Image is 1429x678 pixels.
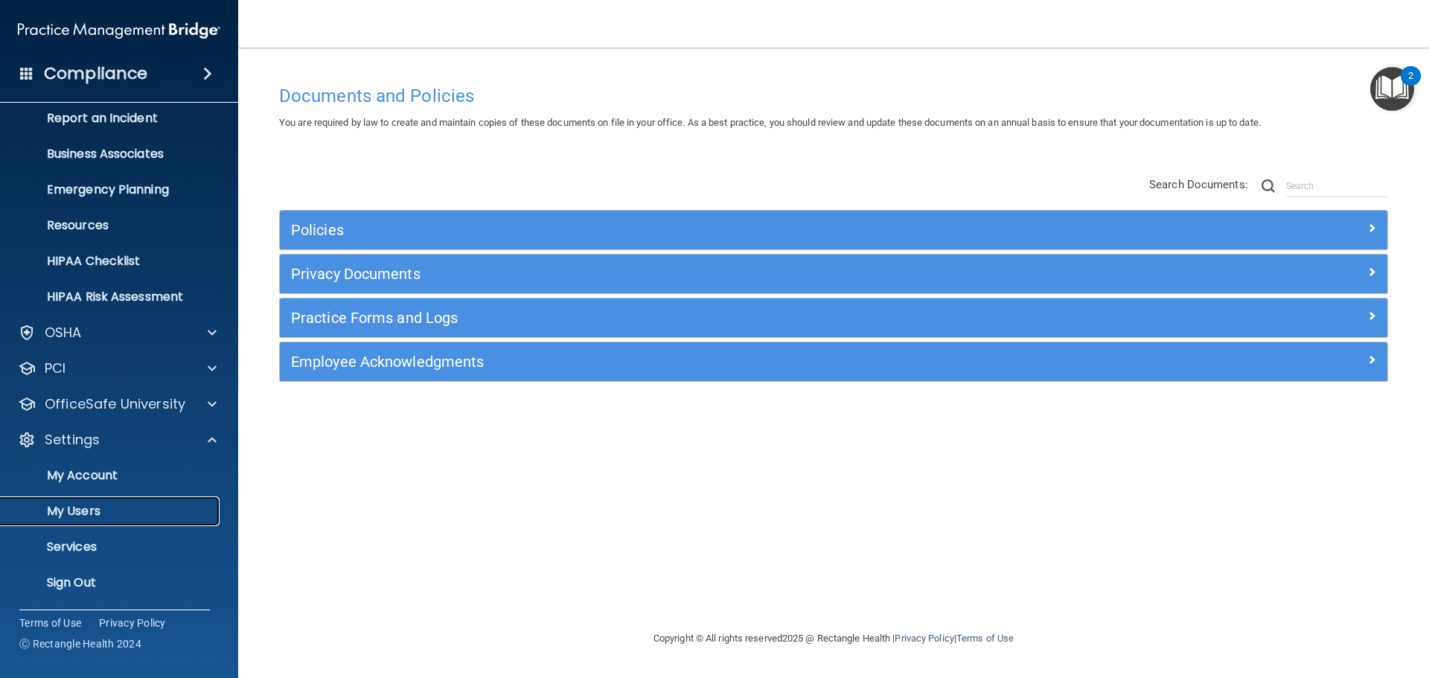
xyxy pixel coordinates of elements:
p: HIPAA Risk Assessment [10,290,213,304]
div: 2 [1408,76,1413,95]
span: Ⓒ Rectangle Health 2024 [19,636,141,651]
a: OfficeSafe University [18,395,217,413]
h5: Policies [291,222,1099,238]
img: PMB logo [18,16,220,45]
a: Settings [18,431,217,449]
a: Privacy Policy [895,633,953,644]
img: ic-search.3b580494.png [1262,179,1275,193]
a: Employee Acknowledgments [291,350,1376,374]
p: PCI [45,359,65,377]
h5: Practice Forms and Logs [291,310,1099,326]
h4: Compliance [44,63,147,84]
a: Privacy Policy [99,615,166,630]
a: Terms of Use [19,615,81,630]
a: Terms of Use [956,633,1014,644]
p: My Account [10,468,213,483]
p: Settings [45,431,100,449]
button: Open Resource Center, 2 new notifications [1370,67,1414,111]
h5: Employee Acknowledgments [291,354,1099,370]
a: Privacy Documents [291,262,1376,286]
p: OfficeSafe University [45,395,185,413]
p: OSHA [45,324,82,342]
p: Emergency Planning [10,182,213,197]
span: You are required by law to create and maintain copies of these documents on file in your office. ... [279,117,1261,128]
div: Copyright © All rights reserved 2025 @ Rectangle Health | | [562,615,1105,662]
span: Search Documents: [1149,178,1248,191]
a: Policies [291,218,1376,242]
p: Resources [10,218,213,233]
p: Report an Incident [10,111,213,126]
a: Practice Forms and Logs [291,306,1376,330]
h5: Privacy Documents [291,266,1099,282]
a: PCI [18,359,217,377]
a: OSHA [18,324,217,342]
h4: Documents and Policies [279,86,1388,106]
p: HIPAA Checklist [10,254,213,269]
input: Search [1286,175,1388,197]
p: My Users [10,504,213,519]
p: Business Associates [10,147,213,161]
p: Sign Out [10,575,213,590]
p: Services [10,540,213,554]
